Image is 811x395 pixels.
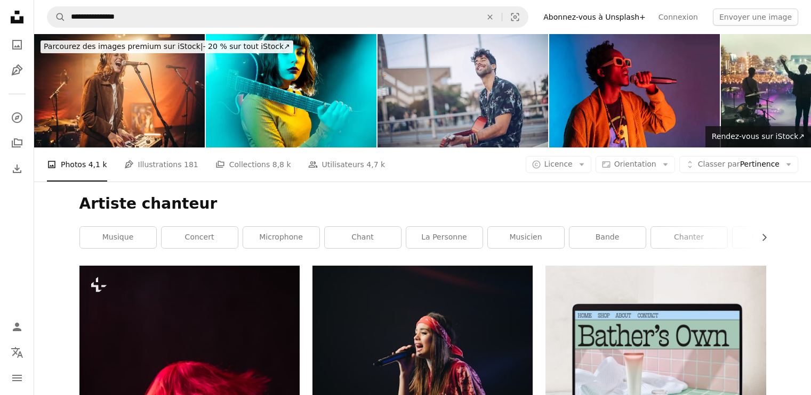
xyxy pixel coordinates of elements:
button: Effacer [478,7,502,27]
a: Abonnez-vous à Unsplash+ [537,9,652,26]
button: Menu [6,367,28,389]
img: Belle jeune femme de hipster avec les cheveux bouclés avec la guitare rouge dans les lumières de ... [206,34,376,147]
button: Classer parPertinence [679,156,798,173]
span: 8,8 k [272,159,291,170]
a: Rendez-vous sur iStock↗ [705,126,811,147]
img: Homme chantant dans un microphone avec un fond coloré [549,34,720,147]
a: la personne [406,227,483,248]
button: Langue [6,342,28,363]
a: concert [162,227,238,248]
a: musique [80,227,156,248]
img: Musicien de dame jouant le clavier [34,34,205,147]
span: Parcourez des images premium sur iStock | [44,42,203,51]
a: femme en robe rouge tenant un micro [312,334,533,344]
a: bande [569,227,646,248]
a: Parcourez des images premium sur iStock|- 20 % sur tout iStock↗ [34,34,300,60]
a: Collections [6,133,28,154]
a: Illustrations [6,60,28,81]
a: Connexion [652,9,704,26]
span: 4,7 k [366,159,385,170]
a: Photos [6,34,28,55]
h1: Artiste chanteur [79,194,766,213]
span: 181 [184,159,198,170]
span: Classer par [698,160,740,168]
a: organiser [733,227,809,248]
form: Rechercher des visuels sur tout le site [47,6,528,28]
a: Illustrations 181 [124,147,198,182]
span: Orientation [614,160,656,168]
button: faire défiler la liste vers la droite [754,227,766,248]
span: Licence [544,160,573,168]
a: chanter [651,227,727,248]
a: microphone [243,227,319,248]
a: Explorer [6,107,28,128]
span: Pertinence [698,159,780,170]
a: Utilisateurs 4,7 k [308,147,386,182]
button: Orientation [596,156,675,173]
span: Rendez-vous sur iStock ↗ [712,132,805,141]
button: Licence [526,156,591,173]
button: Rechercher sur Unsplash [47,7,66,27]
a: Connexion / S’inscrire [6,316,28,338]
a: musicien [488,227,564,248]
span: - 20 % sur tout iStock ↗ [44,42,290,51]
img: Centre-ville de guitare jouer Guy [378,34,548,147]
a: chant [325,227,401,248]
a: Collections 8,8 k [215,147,291,182]
a: Historique de téléchargement [6,158,28,179]
button: Envoyer une image [713,9,798,26]
button: Recherche de visuels [502,7,528,27]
